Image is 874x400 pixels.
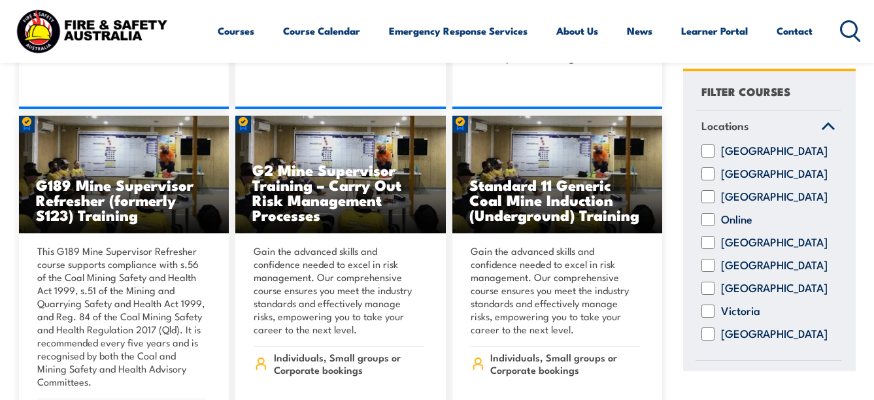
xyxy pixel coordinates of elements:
[701,82,790,100] h4: FILTER COURSES
[721,236,828,249] label: [GEOGRAPHIC_DATA]
[37,244,207,388] p: This G189 Mine Supervisor Refresher course supports compliance with s.56 of the Coal Mining Safet...
[721,190,828,203] label: [GEOGRAPHIC_DATA]
[721,282,828,295] label: [GEOGRAPHIC_DATA]
[777,15,813,46] a: Contact
[701,117,749,135] span: Locations
[469,177,646,222] h3: Standard 11 Generic Coal Mine Induction (Underground) Training
[19,116,229,233] a: G189 Mine Supervisor Refresher (formerly S123) Training
[696,361,841,395] a: Course Topics
[721,213,752,226] label: Online
[681,15,748,46] a: Learner Portal
[627,15,652,46] a: News
[252,162,429,222] h3: G2 Mine Supervisor Training – Carry Out Risk Management Processes
[721,259,828,272] label: [GEOGRAPHIC_DATA]
[235,116,446,233] a: G2 Mine Supervisor Training – Carry Out Risk Management Processes
[254,244,424,336] p: Gain the advanced skills and confidence needed to excel in risk management. Our comprehensive cou...
[389,15,528,46] a: Emergency Response Services
[721,167,828,180] label: [GEOGRAPHIC_DATA]
[556,15,598,46] a: About Us
[283,15,360,46] a: Course Calendar
[274,351,424,376] span: Individuals, Small groups or Corporate bookings
[452,116,663,233] a: Standard 11 Generic Coal Mine Induction (Underground) Training
[701,367,771,385] span: Course Topics
[218,15,254,46] a: Courses
[452,116,663,233] img: Standard 11 Generic Coal Mine Induction (Surface) TRAINING (1)
[471,244,641,336] p: Gain the advanced skills and confidence needed to excel in risk management. Our comprehensive cou...
[235,116,446,233] img: Standard 11 Generic Coal Mine Induction (Surface) TRAINING (1)
[721,327,828,341] label: [GEOGRAPHIC_DATA]
[36,177,212,222] h3: G189 Mine Supervisor Refresher (formerly S123) Training
[490,351,640,376] span: Individuals, Small groups or Corporate bookings
[696,110,841,144] a: Locations
[721,144,828,158] label: [GEOGRAPHIC_DATA]
[19,116,229,233] img: Standard 11 Generic Coal Mine Induction (Surface) TRAINING (1)
[490,39,640,63] span: Individuals, Small groups or Corporate bookings
[721,305,760,318] label: Victoria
